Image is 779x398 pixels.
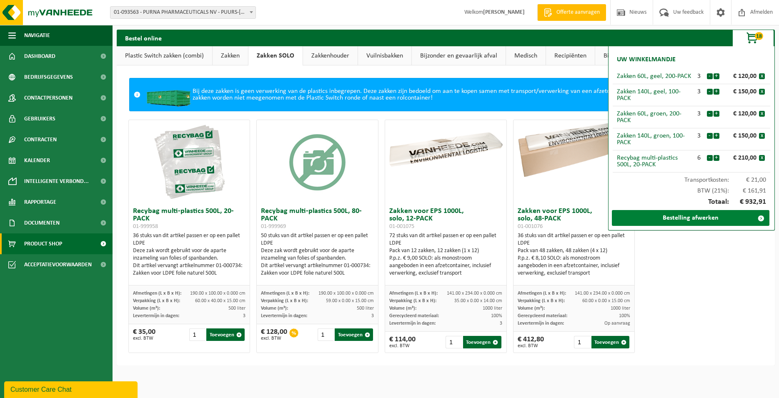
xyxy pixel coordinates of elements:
a: Offerte aanvragen [537,4,606,21]
div: BTW (21%): [613,183,770,194]
div: Zakken 60L, groen, 200-PACK [617,110,691,124]
a: Medisch [506,46,546,65]
span: Volume (m³): [518,306,545,311]
span: 1000 liter [483,306,502,311]
div: € 128,00 [261,328,287,341]
div: 50 stuks van dit artikel passen er op een pallet [261,232,373,277]
button: x [759,73,765,79]
input: 1 [574,336,591,348]
img: HK-XC-20-GN-00.png [145,83,193,107]
span: Contactpersonen [24,88,73,108]
span: 190.00 x 100.00 x 0.000 cm [318,291,374,296]
button: Toevoegen [463,336,501,348]
img: 01-999958 [148,120,231,203]
button: x [759,89,765,95]
span: 3 [243,313,245,318]
a: Vuilnisbakken [358,46,411,65]
span: Volume (m³): [133,306,160,311]
div: € 120,00 [721,110,759,117]
span: € 932,91 [729,198,766,206]
span: Verpakking (L x B x H): [518,298,565,303]
h3: Recybag multi-plastics 500L, 80-PACK [261,208,373,230]
span: 1000 liter [611,306,630,311]
span: excl. BTW [133,336,155,341]
span: Volume (m³): [261,306,288,311]
a: Zakken SOLO [248,46,303,65]
span: 01-001075 [389,223,414,230]
a: Plastic Switch zakken (combi) [117,46,212,65]
button: + [714,155,719,161]
span: Levertermijn in dagen: [261,313,307,318]
input: 1 [189,328,206,341]
span: Rapportage [24,192,56,213]
span: Afmetingen (L x B x H): [389,291,438,296]
div: Recybag multi-plastics 500L, 20-PACK [617,155,691,168]
div: P.p.z. € 8,10 SOLO: als monostroom aangeboden in een afzetcontainer, inclusief verwerking, exclus... [518,255,630,277]
span: Verpakking (L x B x H): [261,298,308,303]
div: € 114,00 [389,336,416,348]
div: 3 [691,88,706,95]
button: + [714,89,719,95]
span: Acceptatievoorwaarden [24,254,92,275]
div: 72 stuks van dit artikel passen er op een pallet [389,232,502,277]
div: Totaal: [613,194,770,210]
div: P.p.z. € 9,00 SOLO: als monostroom aangeboden in een afzetcontainer, inclusief verwerking, exclus... [389,255,502,277]
span: 01-093563 - PURNA PHARMACEUTICALS NV - PUURS-SINT-AMANDS [110,6,256,19]
div: LDPE [261,240,373,247]
span: Verpakking (L x B x H): [133,298,180,303]
button: - [707,111,713,117]
a: Recipiënten [546,46,595,65]
img: 01-999969 [276,120,359,203]
span: 141.00 x 234.00 x 0.000 cm [575,291,630,296]
div: 36 stuks van dit artikel passen er op een pallet [518,232,630,277]
button: x [759,111,765,117]
div: 6 [691,155,706,161]
a: Zakken [213,46,248,65]
a: Bijzonder en gevaarlijk afval [412,46,506,65]
button: x [759,155,765,161]
button: + [714,111,719,117]
span: 100% [619,313,630,318]
span: Documenten [24,213,60,233]
span: 59.00 x 0.00 x 15.00 cm [326,298,374,303]
button: 18 [732,30,774,46]
button: Toevoegen [206,328,245,341]
span: Gerecycleerd materiaal: [518,313,567,318]
h3: Zakken voor EPS 1000L, solo, 12-PACK [389,208,502,230]
button: Toevoegen [591,336,630,348]
span: Bedrijfsgegevens [24,67,73,88]
span: 3 [500,321,502,326]
span: € 161,91 [729,188,766,194]
div: € 150,00 [721,133,759,139]
div: LDPE [518,240,630,247]
span: 01-999958 [133,223,158,230]
span: Product Shop [24,233,62,254]
span: Levertermijn in dagen: [389,321,436,326]
span: Verpakking (L x B x H): [389,298,436,303]
span: Gerecycleerd materiaal: [389,313,439,318]
span: Afmetingen (L x B x H): [518,291,566,296]
div: Deze zak wordt gebruikt voor de aparte inzameling van folies of spanbanden. [133,247,245,262]
span: Gebruikers [24,108,55,129]
img: 01-001076 [513,120,634,180]
div: 3 [691,110,706,117]
span: Op aanvraag [604,321,630,326]
button: - [707,133,713,139]
span: Volume (m³): [389,306,416,311]
div: Zakken 60L, geel, 200-PACK [617,73,691,80]
button: x [759,133,765,139]
div: Pack van 12 zakken, 12 zakken (1 x 12) [389,247,502,255]
button: + [714,73,719,79]
span: 01-093563 - PURNA PHARMACEUTICALS NV - PUURS-SINT-AMANDS [110,7,255,18]
div: 36 stuks van dit artikel passen er op een pallet [133,232,245,277]
div: Pack van 48 zakken, 48 zakken (4 x 12) [518,247,630,255]
h3: Recybag multi-plastics 500L, 20-PACK [133,208,245,230]
a: Bestelling afwerken [612,210,769,226]
div: Zakken 140L, groen, 100-PACK [617,133,691,146]
button: Toevoegen [335,328,373,341]
iframe: chat widget [4,380,139,398]
span: 3 [371,313,374,318]
span: 01-001076 [518,223,543,230]
h2: Uw winkelmandje [613,50,680,69]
